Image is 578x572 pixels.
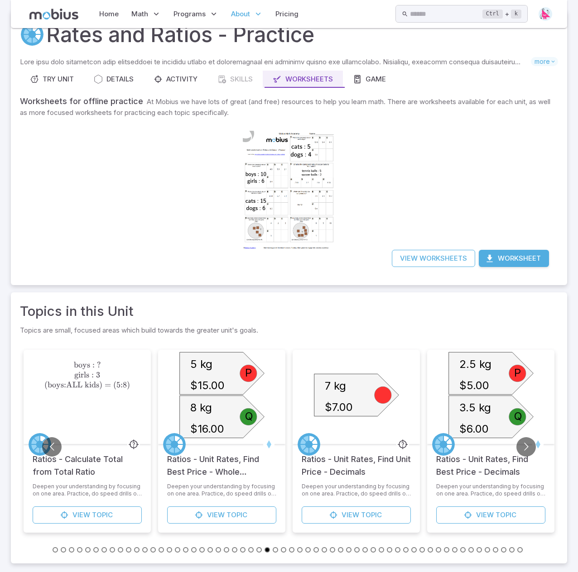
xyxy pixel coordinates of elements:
a: Rates/Ratios [298,433,320,456]
a: Rates/Ratios [20,22,44,47]
p: Deepen your understanding by focusing on one area. Practice, do speed drills or download a worksh... [167,483,276,497]
a: Pricing [273,4,301,24]
button: Go to slide 36 [338,547,343,553]
button: Go to slide 10 [126,547,131,553]
h5: Ratios - Unit Rates, Find Unit Price - Decimals [302,444,411,478]
button: Go to slide 45 [411,547,417,553]
a: Rates/Ratios [432,433,455,456]
text: P [245,367,252,380]
button: Worksheet [479,250,549,267]
text: 2.5 kg [459,358,491,371]
button: Go to slide 43 [395,547,400,553]
a: Rates/Ratios [163,433,186,456]
button: Go to slide 53 [477,547,482,553]
button: Go to slide 47 [428,547,433,553]
span: (boys:ALL kids) = (5:8) [44,380,130,390]
button: Go to slide 27 [265,547,270,553]
button: Go to slide 7 [101,547,107,553]
button: Go to slide 24 [240,547,246,553]
button: Go to slide 28 [273,547,278,553]
button: Go to slide 12 [142,547,148,553]
button: Go to slide 41 [379,547,384,553]
button: Go to slide 25 [248,547,254,553]
button: Go to slide 31 [297,547,303,553]
button: Go to slide 35 [330,547,335,553]
a: View Worksheets [392,250,475,267]
text: $16.00 [190,422,224,435]
button: Go to slide 32 [305,547,311,553]
button: Go to slide 49 [444,547,449,553]
p: Deepen your understanding by focusing on one area. Practice, do speed drills or download a worksh... [302,483,411,497]
a: ViewTopic [302,506,411,524]
text: P [514,367,521,380]
text: $15.00 [190,379,225,392]
p: Deepen your understanding by focusing on one area. Practice, do speed drills or download a worksh... [436,483,545,497]
button: Go to slide 30 [289,547,294,553]
text: Q [514,410,522,423]
span: About [231,9,250,19]
button: Go to slide 21 [216,547,221,553]
p: Topics are small, focused areas which build towards the greater unit's goals. [20,325,558,335]
button: Go to slide 34 [322,547,327,553]
button: Go to slide 5 [85,547,91,553]
span: View [207,510,225,520]
p: At Mobius we have lots of great (and free) resources to help you learn math. There are worksheets... [20,97,550,117]
p: Deepen your understanding by focusing on one area. Practice, do speed drills or download a worksh... [33,483,142,497]
div: Game [353,74,386,84]
button: Go to slide 29 [281,547,286,553]
text: $5.00 [459,379,489,392]
text: $7.00 [325,400,353,414]
button: Go to slide 1 [53,547,58,553]
button: Go to slide 40 [371,547,376,553]
text: 8 kg [190,401,212,415]
div: Activity [154,74,197,84]
button: Go to slide 58 [517,547,523,553]
span: Topic [496,510,516,520]
a: ViewTopic [33,506,142,524]
a: Rates/Ratios [29,433,51,456]
button: Go to slide 19 [199,547,205,553]
button: Go to slide 46 [419,547,425,553]
button: Go to slide 57 [509,547,515,553]
a: ViewTopic [167,506,276,524]
button: Go to slide 14 [159,547,164,553]
div: + [482,9,521,19]
span: boys : ? [74,360,101,370]
h5: Ratios - Unit Rates, Find Best Price - Decimals [436,444,545,478]
span: Topic [92,510,113,520]
button: Go to next slide [516,437,536,457]
button: Go to slide 2 [61,547,66,553]
div: Worksheets [273,74,333,84]
button: Go to slide 17 [183,547,188,553]
h5: Worksheets for offline practice [20,96,143,106]
button: Go to slide 48 [436,547,441,553]
span: Topic [226,510,247,520]
div: Details [94,74,134,84]
button: Go to slide 8 [110,547,115,553]
span: Topic [361,510,382,520]
span: View [342,510,359,520]
button: Go to previous slide [42,437,62,457]
span: girls : 3 [74,370,100,380]
button: Go to slide 39 [362,547,368,553]
button: Go to slide 55 [493,547,498,553]
button: Go to slide 26 [256,547,262,553]
button: Go to slide 20 [207,547,213,553]
button: Go to slide 13 [150,547,156,553]
button: Go to slide 44 [403,547,409,553]
button: Go to slide 3 [69,547,74,553]
button: Go to slide 42 [387,547,392,553]
text: $6.00 [459,422,489,435]
span: Math [131,9,148,19]
a: Topics in this Unit [20,301,134,321]
h5: Ratios - Unit Rates, Find Best Price - Whole Numbers [167,444,276,478]
button: Go to slide 52 [468,547,474,553]
text: 5 kg [190,358,212,371]
button: Go to slide 38 [354,547,360,553]
h5: Ratios - Calculate Total from Total Ratio [33,444,142,478]
div: Try Unit [30,74,74,84]
a: ViewTopic [436,506,545,524]
span: View [476,510,494,520]
button: Go to slide 23 [232,547,237,553]
kbd: k [511,10,521,19]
